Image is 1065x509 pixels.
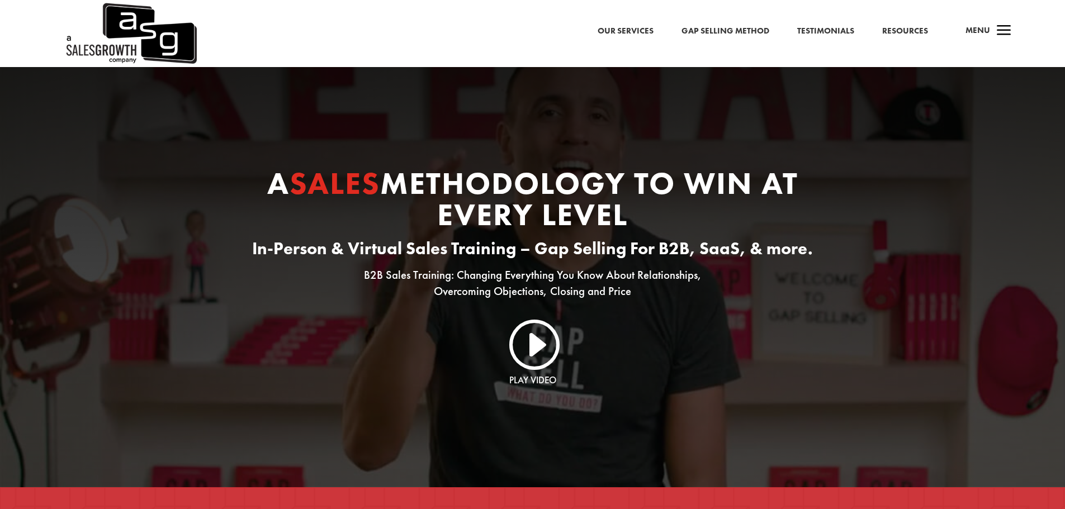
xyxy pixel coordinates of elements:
[681,24,769,39] a: Gap Selling Method
[506,316,560,370] a: I
[290,163,380,203] span: Sales
[797,24,854,39] a: Testimonials
[231,236,835,268] h3: In-Person & Virtual Sales Training – Gap Selling For B2B, SaaS, & more.
[231,267,835,299] p: B2B Sales Training: Changing Everything You Know About Relationships, Overcoming Objections, Clos...
[509,374,556,386] a: Play Video
[965,25,990,36] span: Menu
[231,168,835,236] h1: A Methodology to Win At Every Level
[598,24,654,39] a: Our Services
[882,24,928,39] a: Resources
[993,20,1015,42] span: a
